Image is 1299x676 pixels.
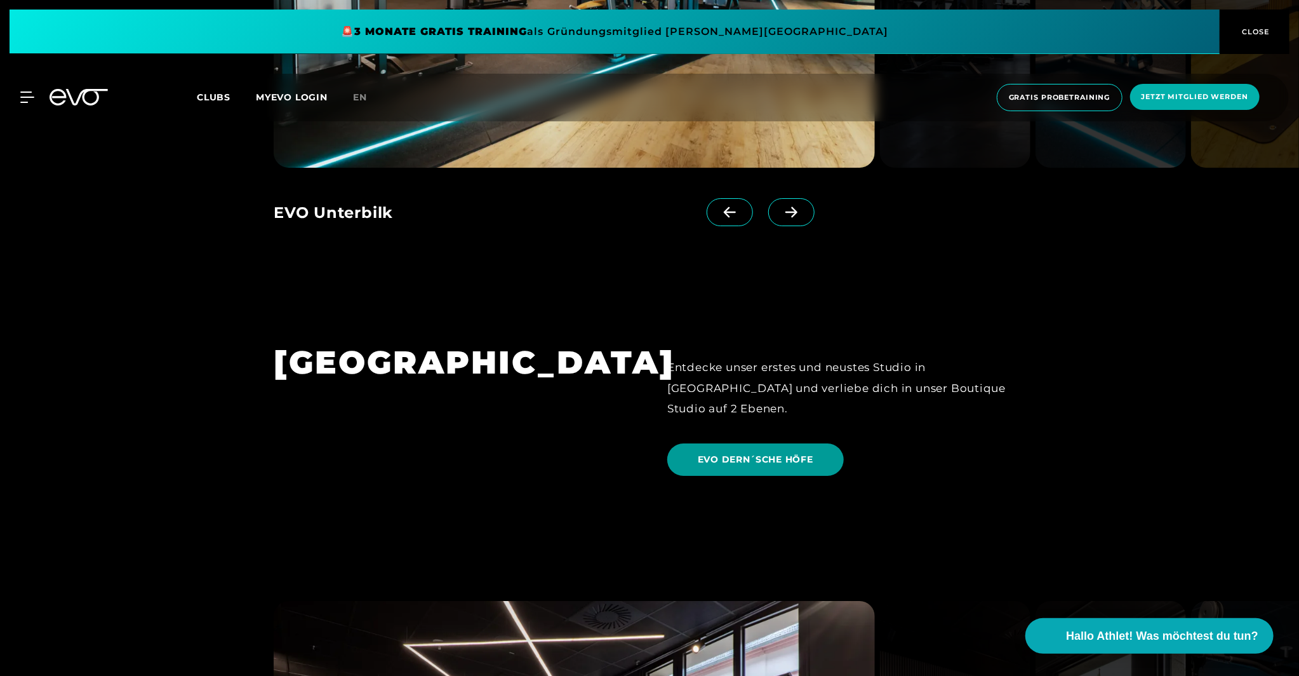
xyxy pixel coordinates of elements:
[1126,84,1263,111] a: Jetzt Mitglied werden
[197,91,230,103] span: Clubs
[667,434,849,485] a: EVO DERN´SCHE HÖFE
[1066,628,1258,645] span: Hallo Athlet! Was möchtest du tun?
[197,91,256,103] a: Clubs
[1142,91,1248,102] span: Jetzt Mitglied werden
[1220,10,1289,54] button: CLOSE
[698,453,813,466] span: EVO DERN´SCHE HÖFE
[274,342,632,383] h1: [GEOGRAPHIC_DATA]
[1009,92,1110,103] span: Gratis Probetraining
[353,90,382,105] a: en
[1239,26,1270,37] span: CLOSE
[256,91,328,103] a: MYEVO LOGIN
[993,84,1126,111] a: Gratis Probetraining
[667,357,1025,419] div: Entdecke unser erstes und neustes Studio in [GEOGRAPHIC_DATA] und verliebe dich in unser Boutique...
[353,91,367,103] span: en
[1025,618,1274,654] button: Hallo Athlet! Was möchtest du tun?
